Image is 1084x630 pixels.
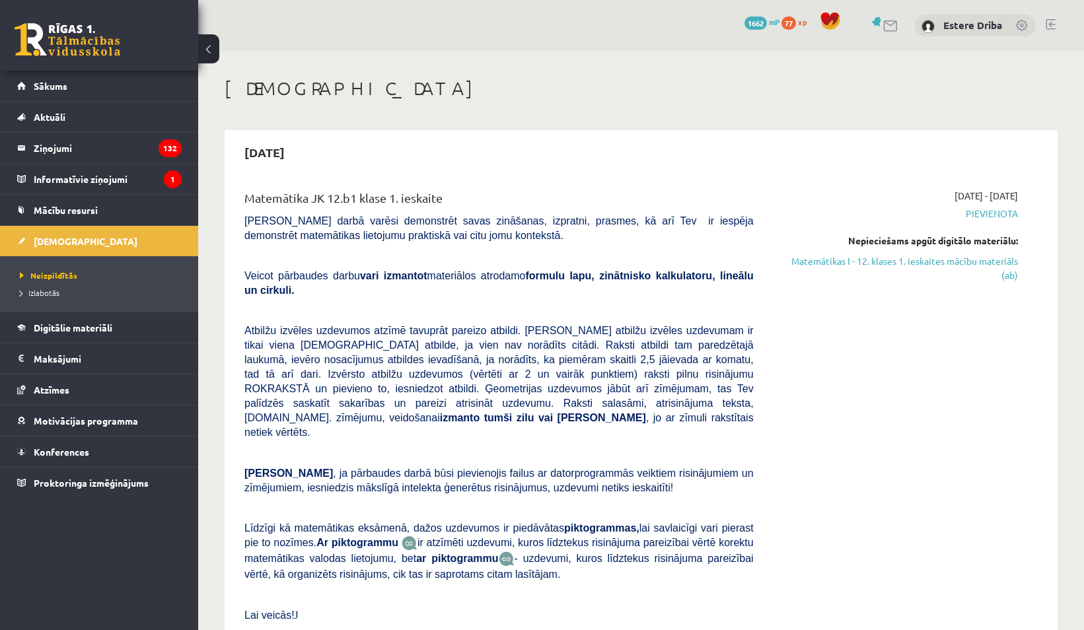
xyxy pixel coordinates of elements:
[244,537,754,564] span: ir atzīmēti uzdevumi, kuros līdztekus risinājuma pareizībai vērtē korektu matemātikas valodas lie...
[564,522,639,534] b: piktogrammas,
[15,23,120,56] a: Rīgas 1. Tālmācības vidusskola
[244,468,333,479] span: [PERSON_NAME]
[17,468,182,498] a: Proktoringa izmēģinājums
[34,164,182,194] legend: Informatīvie ziņojumi
[20,287,59,298] span: Izlabotās
[17,312,182,343] a: Digitālie materiāli
[244,610,295,621] span: Lai veicās!
[499,551,515,567] img: wKvN42sLe3LLwAAAABJRU5ErkJggg==
[781,17,796,30] span: 77
[769,17,779,27] span: mP
[225,77,1058,100] h1: [DEMOGRAPHIC_DATA]
[244,522,754,548] span: Līdzīgi kā matemātikas eksāmenā, dažos uzdevumos ir piedāvātas lai savlaicīgi vari pierast pie to...
[244,270,754,296] b: formulu lapu, zinātnisko kalkulatoru, lineālu un cirkuli.
[34,322,112,333] span: Digitālie materiāli
[17,405,182,436] a: Motivācijas programma
[231,137,298,168] h2: [DATE]
[17,133,182,163] a: Ziņojumi132
[244,189,754,213] div: Matemātika JK 12.b1 klase 1. ieskaite
[17,164,182,194] a: Informatīvie ziņojumi1
[774,234,1018,248] div: Nepieciešams apgūt digitālo materiālu:
[34,343,182,374] legend: Maksājumi
[440,412,480,423] b: izmanto
[34,446,89,458] span: Konferences
[17,343,182,374] a: Maksājumi
[798,17,807,27] span: xp
[34,111,65,123] span: Aktuāli
[744,17,779,27] a: 1662 mP
[34,477,149,489] span: Proktoringa izmēģinājums
[484,412,646,423] b: tumši zilu vai [PERSON_NAME]
[955,189,1018,203] span: [DATE] - [DATE]
[244,468,754,493] span: , ja pārbaudes darbā būsi pievienojis failus ar datorprogrammās veiktiem risinājumiem un zīmējumi...
[774,254,1018,282] a: Matemātikas I - 12. klases 1. ieskaites mācību materiāls (ab)
[360,270,427,281] b: vari izmantot
[943,18,1002,32] a: Estere Driba
[20,270,77,281] span: Neizpildītās
[34,80,67,92] span: Sākums
[244,215,754,241] span: [PERSON_NAME] darbā varēsi demonstrēt savas zināšanas, izpratni, prasmes, kā arī Tev ir iespēja d...
[17,102,182,132] a: Aktuāli
[921,20,935,33] img: Estere Driba
[17,71,182,101] a: Sākums
[17,226,182,256] a: [DEMOGRAPHIC_DATA]
[159,139,182,157] i: 132
[34,384,69,396] span: Atzīmes
[34,133,182,163] legend: Ziņojumi
[416,553,498,564] b: ar piktogrammu
[781,17,813,27] a: 77 xp
[20,269,185,281] a: Neizpildītās
[20,287,185,298] a: Izlabotās
[34,415,138,427] span: Motivācijas programma
[316,537,398,548] b: Ar piktogrammu
[402,536,417,551] img: JfuEzvunn4EvwAAAAASUVORK5CYII=
[295,610,299,621] span: J
[34,235,137,247] span: [DEMOGRAPHIC_DATA]
[774,207,1018,221] span: Pievienota
[244,325,754,438] span: Atbilžu izvēles uzdevumos atzīmē tavuprāt pareizo atbildi. [PERSON_NAME] atbilžu izvēles uzdevuma...
[744,17,767,30] span: 1662
[244,270,754,296] span: Veicot pārbaudes darbu materiālos atrodamo
[17,437,182,467] a: Konferences
[34,204,98,216] span: Mācību resursi
[17,374,182,405] a: Atzīmes
[164,170,182,188] i: 1
[17,195,182,225] a: Mācību resursi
